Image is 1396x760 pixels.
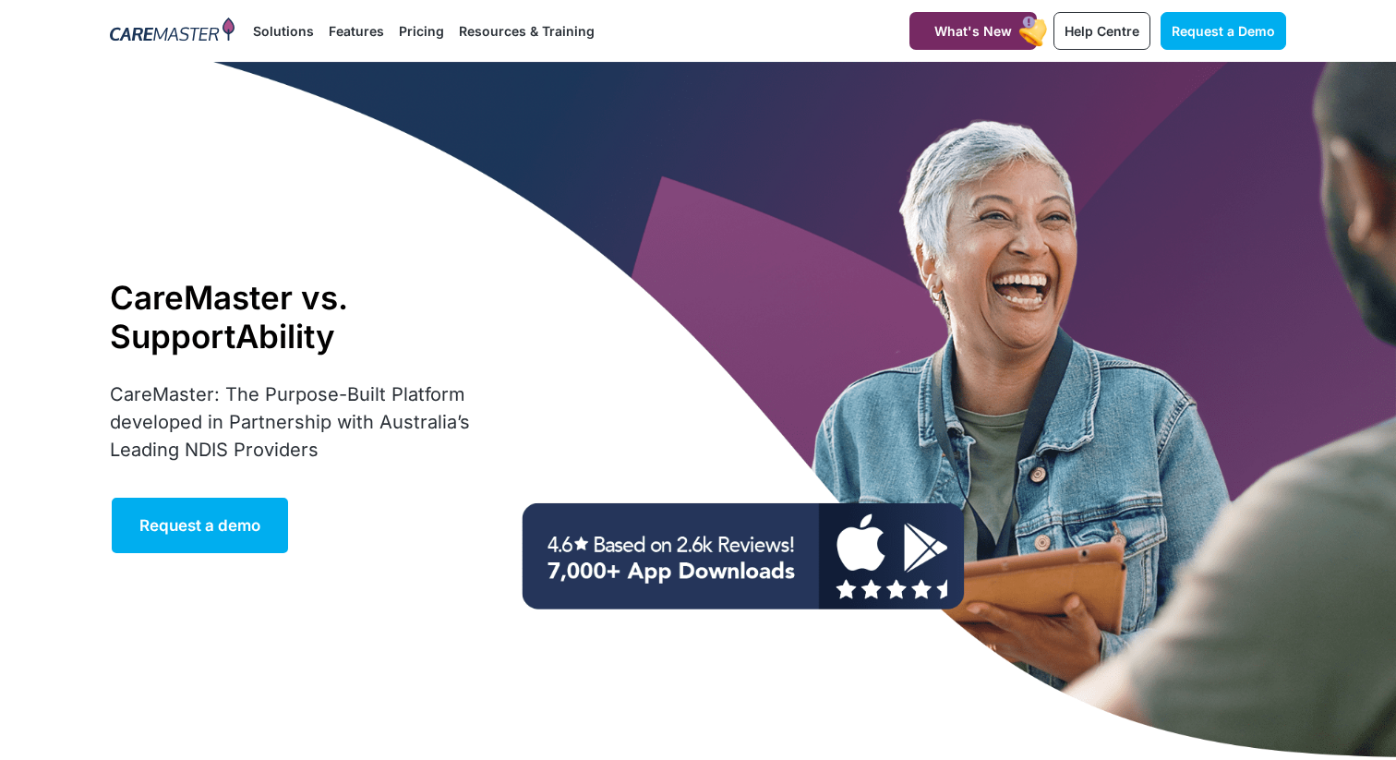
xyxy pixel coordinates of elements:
[139,516,260,535] span: Request a demo
[1053,12,1150,50] a: Help Centre
[110,496,290,555] a: Request a demo
[909,12,1037,50] a: What's New
[110,380,510,464] p: CareMaster: The Purpose-Built Platform developed in Partnership with Australia’s Leading NDIS Pro...
[934,23,1012,39] span: What's New
[1065,23,1139,39] span: Help Centre
[110,18,235,45] img: CareMaster Logo
[1161,12,1286,50] a: Request a Demo
[110,278,510,356] h1: CareMaster vs. SupportAbility
[1172,23,1275,39] span: Request a Demo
